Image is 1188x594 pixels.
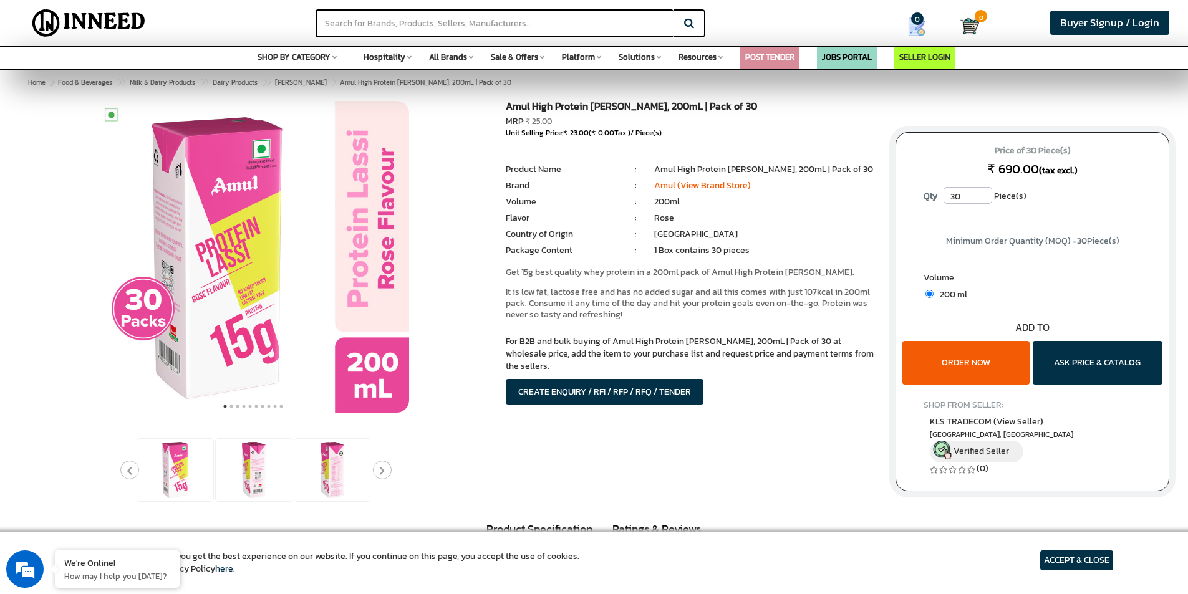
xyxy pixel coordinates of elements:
[654,196,877,208] li: 200ml
[987,160,1039,178] span: ₹ 690.00
[506,267,877,278] p: Get 15g best quality whey protein in a 200ml pack of Amul High Protein [PERSON_NAME].
[930,415,1135,462] a: KLS TRADECOM (View Seller) [GEOGRAPHIC_DATA], [GEOGRAPHIC_DATA] Verified Seller
[506,244,617,257] li: Package Content
[908,141,1157,161] span: Price of 30 Piece(s)
[896,320,1169,335] div: ADD TO
[491,51,538,63] span: Sale & Offers
[654,244,877,257] li: 1 Box contains 30 pieces
[6,340,238,384] textarea: Type your message and hit 'Enter'
[64,557,170,568] div: We're Online!
[1033,341,1162,385] button: ASK PRICE & CATALOG
[241,400,247,413] button: 4
[924,400,1141,410] h4: SHOP FROM SELLER:
[977,462,988,475] a: (0)
[506,212,617,224] li: Flavor
[617,228,654,241] li: :
[617,196,654,208] li: :
[960,12,972,40] a: Cart 0
[619,51,655,63] span: Solutions
[228,400,234,413] button: 2
[26,75,48,90] a: Home
[210,75,260,90] a: Dairy Products
[506,101,877,115] h1: Amul High Protein [PERSON_NAME], 200mL | Pack of 30
[56,77,511,87] span: Amul High Protein [PERSON_NAME], 200mL | Pack of 30
[1040,550,1113,570] article: ACCEPT & CLOSE
[654,163,877,176] li: Amul High Protein [PERSON_NAME], 200mL | Pack of 30
[654,228,877,241] li: [GEOGRAPHIC_DATA]
[930,429,1135,440] span: East Delhi
[364,51,405,63] span: Hospitality
[630,127,662,138] span: / Piece(s)
[1039,164,1078,177] span: (tax excl.)
[654,212,877,224] li: Rose
[506,379,703,405] button: CREATE ENQUIRY / RFI / RFP / RFQ / TENDER
[617,212,654,224] li: :
[262,75,268,90] span: >
[617,163,654,176] li: :
[883,12,960,41] a: my Quotes 0
[994,187,1026,206] span: Piece(s)
[946,234,1119,247] span: Minimum Order Quantity (MOQ) = Piece(s)
[1050,11,1169,35] a: Buyer Signup / Login
[98,327,158,335] em: Driven by SalesIQ
[933,441,952,459] img: inneed-verified-seller-icon.png
[934,288,967,301] span: 200 ml
[72,157,172,283] span: We're online!
[278,400,284,413] button: 10
[899,51,950,63] a: SELLER LOGIN
[960,17,979,36] img: Cart
[213,77,258,87] span: Dairy Products
[234,400,241,413] button: 3
[506,115,877,128] div: MRP:
[506,287,877,320] p: It is low fat, lactose free and has no added sugar and all this comes with just 107kcal in 200ml ...
[301,439,364,501] img: Amul High Protein Rose Lassi, 200mL
[253,400,259,413] button: 6
[247,400,253,413] button: 5
[930,415,1043,428] span: KLS TRADECOM
[222,400,228,413] button: 1
[679,51,717,63] span: Resources
[64,570,170,582] p: How may I help you today?
[506,335,877,373] p: For B2B and bulk buying of Amul High Protein [PERSON_NAME], 200mL | Pack of 30 at wholesale price...
[22,7,156,39] img: Inneed.Market
[50,77,54,87] span: >
[1060,15,1159,31] span: Buyer Signup / Login
[954,444,1009,457] span: Verified Seller
[907,17,926,36] img: Show My Quotes
[822,51,872,63] a: JOBS PORTAL
[591,127,614,138] span: ₹ 0.00
[56,75,115,90] a: Food & Beverages
[130,77,195,87] span: Milk & Dairy Products
[429,51,467,63] span: All Brands
[200,75,206,90] span: >
[273,75,329,90] a: [PERSON_NAME]
[911,12,924,25] span: 0
[902,341,1030,385] button: ORDER NOW
[477,515,602,545] a: Product Specification
[917,187,944,206] label: Qty
[58,77,112,87] span: Food & Beverages
[21,75,52,82] img: logo_Zg8I0qSkbAqR2WFHt3p6CTuqpyXMFPubPcD2OT02zFN43Cy9FUNNG3NEPhM_Q1qe_.png
[331,75,337,90] span: >
[506,196,617,208] li: Volume
[506,228,617,241] li: Country of Origin
[97,101,409,413] img: Amul High Protein Rose Lassi, 200mL
[506,128,877,138] div: Unit Selling Price: ( Tax )
[562,51,595,63] span: Platform
[65,70,210,86] div: Chat with us now
[603,515,710,544] a: Ratings & Reviews
[215,562,233,575] a: here
[259,400,266,413] button: 7
[86,327,95,335] img: salesiqlogo_leal7QplfZFryJ6FIlVepeu7OftD7mt8q6exU6-34PB8prfIgodN67KcxXM9Y7JQ_.png
[617,180,654,192] li: :
[223,439,285,501] img: Amul High Protein Rose Lassi, 200mL
[258,51,331,63] span: SHOP BY CATEGORY
[563,127,589,138] span: ₹ 23.00
[617,244,654,257] li: :
[272,400,278,413] button: 9
[144,439,206,501] img: Amul High Protein Rose Lassi, 200mL
[525,115,552,127] span: ₹ 25.00
[975,10,987,22] span: 0
[506,180,617,192] li: Brand
[205,6,234,36] div: Minimize live chat window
